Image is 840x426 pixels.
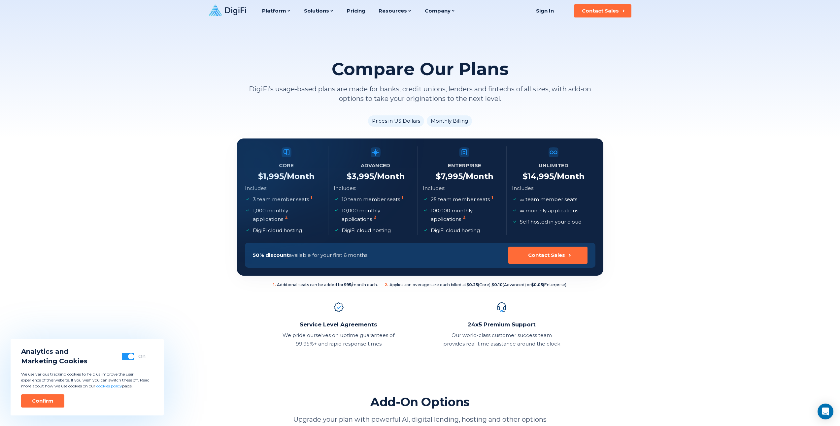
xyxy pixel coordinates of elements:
p: DigiFi cloud hosting [342,226,391,235]
p: 100,000 monthly applications [431,206,500,224]
h4: $ 14,995 [522,171,585,181]
button: Contact Sales [508,247,588,264]
sup: 1 [491,195,493,200]
div: On [138,353,146,360]
li: Prices in US Dollars [368,115,424,127]
h2: Service Level Agreements [280,320,397,328]
b: $0.05 [531,282,543,287]
span: Marketing Cookies [21,356,87,366]
p: DigiFi cloud hosting [431,226,480,235]
span: Additional seats can be added for /month each. [273,282,378,288]
span: /Month [374,171,405,181]
p: 10 team member seats [342,195,405,204]
div: Open Intercom Messenger [818,404,833,419]
span: /Month [463,171,493,181]
span: Analytics and [21,347,87,356]
h2: 24x5 Premium Support [443,320,560,328]
h2: Compare Our Plans [332,59,509,79]
p: Includes: [512,184,534,193]
a: Sign In [528,4,562,17]
p: team member seats [520,195,577,204]
p: DigiFi cloud hosting [253,226,302,235]
b: $0.10 [491,282,503,287]
p: We pride ourselves on uptime guarantees of 99.95%+ and rapid response times [280,331,397,348]
span: 50% discount [253,252,289,258]
sup: 2 [285,215,288,220]
p: 10,000 monthly applications [342,206,411,224]
p: 1,000 monthly applications [253,206,322,224]
p: available for your first 6 months [253,251,367,259]
sup: 1 [402,195,403,200]
p: Our world-class customer success team provides real-time assistance around the clock [443,331,560,348]
b: $95 [344,282,351,287]
sup: 2 . [385,282,388,287]
p: 25 team member seats [431,195,494,204]
p: DigiFi’s usage-based plans are made for banks, credit unions, lenders and fintechs of all sizes, ... [237,84,603,104]
span: Application overages are each billed at (Core), (Advanced) or (Enterprise). [385,282,567,288]
b: $0.25 [466,282,478,287]
button: Contact Sales [574,4,631,17]
h5: Enterprise [448,161,481,170]
h2: Add-On Options [237,394,603,410]
p: Self hosted in your cloud [520,218,582,226]
div: Contact Sales [582,8,619,14]
h4: $ 3,995 [347,171,405,181]
sup: 2 [463,215,466,220]
span: /Month [554,171,585,181]
button: Confirm [21,394,64,408]
h5: Unlimited [539,161,568,170]
a: cookies policy [96,383,122,388]
div: Confirm [32,398,53,404]
div: Contact Sales [528,252,565,259]
h5: Advanced [361,161,390,170]
p: Includes: [423,184,445,193]
h4: $ 7,995 [436,171,493,181]
p: Upgrade your plan with powerful AI, digital lending, hosting and other options [237,415,603,424]
p: monthly applications [520,206,578,215]
p: We use various tracking cookies to help us improve the user experience of this website. If you wi... [21,371,153,389]
sup: 1 [311,195,312,200]
sup: 1 . [273,282,276,287]
sup: 2 [374,215,377,220]
li: Monthly Billing [427,115,472,127]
